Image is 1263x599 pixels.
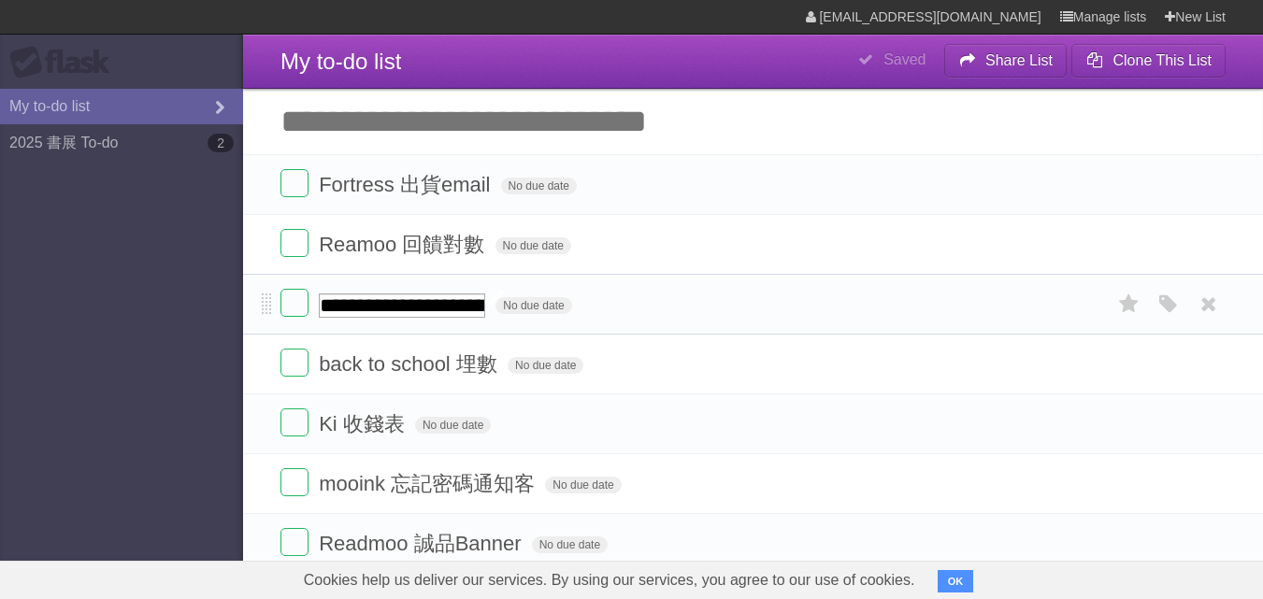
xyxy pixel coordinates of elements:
[532,536,608,553] span: No due date
[280,229,309,257] label: Done
[415,417,491,434] span: No due date
[319,173,495,196] span: Fortress 出貨email
[280,169,309,197] label: Done
[545,477,621,493] span: No due date
[319,233,489,256] span: Reamoo 回饋對數
[501,178,577,194] span: No due date
[208,134,234,152] b: 2
[495,297,571,314] span: No due date
[508,357,583,374] span: No due date
[1112,52,1212,68] b: Clone This List
[280,49,401,74] span: My to-do list
[495,237,571,254] span: No due date
[883,51,926,67] b: Saved
[280,349,309,377] label: Done
[1112,289,1147,320] label: Star task
[319,532,525,555] span: Readmoo 誠品Banner
[319,352,502,376] span: back to school 埋數
[985,52,1053,68] b: Share List
[319,472,539,495] span: mooink 忘記密碼通知客
[280,289,309,317] label: Done
[9,46,122,79] div: Flask
[1071,44,1226,78] button: Clone This List
[280,468,309,496] label: Done
[938,570,974,592] button: OK
[285,562,934,599] span: Cookies help us deliver our services. By using our services, you agree to our use of cookies.
[319,412,409,435] span: Ki 收錢表
[944,44,1068,78] button: Share List
[280,528,309,556] label: Done
[280,408,309,436] label: Done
